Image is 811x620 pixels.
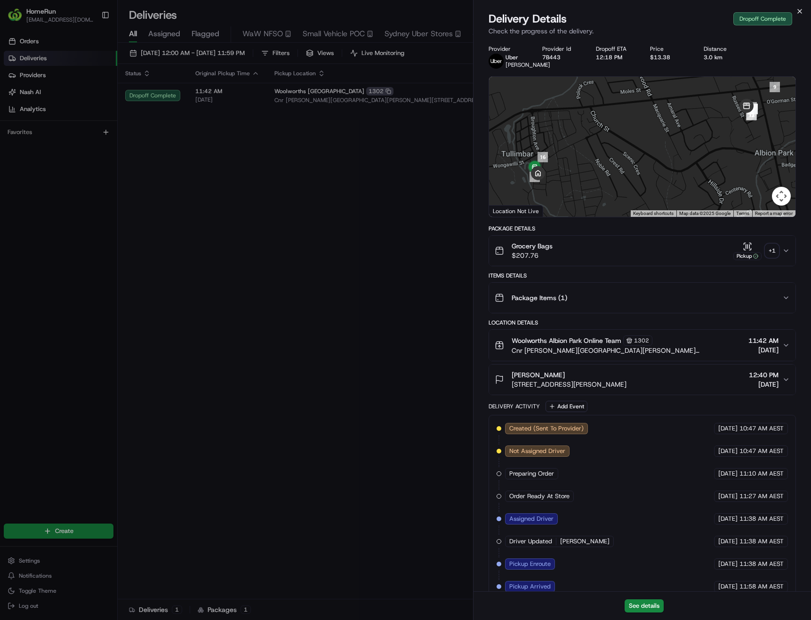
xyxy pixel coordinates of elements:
div: Location Not Live [489,205,543,217]
div: 17 [530,172,540,182]
button: Add Event [546,401,587,412]
div: 12:18 PM [596,54,634,61]
span: 10:47 AM AEST [739,447,784,455]
div: 15 [747,102,757,112]
button: [PERSON_NAME][STREET_ADDRESS][PERSON_NAME]12:40 PM[DATE] [489,365,795,395]
a: Report a map error [755,211,793,216]
div: 3.0 km [704,54,742,61]
span: [DATE] [748,345,779,355]
div: Items Details [489,272,796,279]
span: 11:58 AM AEST [739,582,784,591]
div: Distance [704,45,742,53]
span: Pickup Arrived [509,582,551,591]
span: Cnr [PERSON_NAME][GEOGRAPHIC_DATA][PERSON_NAME][STREET_ADDRESS][GEOGRAPHIC_DATA] [512,346,745,355]
div: Location Details [489,319,796,326]
span: [DATE] [718,469,738,478]
a: Open this area in Google Maps (opens a new window) [491,205,522,217]
span: 11:38 AM AEST [739,515,784,523]
div: Price [650,45,689,53]
span: Map data ©2025 Google [679,211,731,216]
div: Provider [489,45,527,53]
span: Woolworths Albion Park Online Team [512,336,621,345]
span: [DATE] [718,447,738,455]
span: [DATE] [718,560,738,568]
span: 11:38 AM AEST [739,537,784,546]
button: Pickup [733,242,762,260]
span: Uber [506,54,518,61]
button: Grocery Bags$207.76Pickup+1 [489,236,795,266]
span: [DATE] [718,492,738,501]
span: [PERSON_NAME] [512,370,565,380]
span: Created (Sent To Provider) [509,424,584,433]
p: Check the progress of the delivery. [489,26,796,36]
span: 11:38 AM AEST [739,560,784,568]
span: 11:42 AM [748,336,779,345]
span: 11:27 AM AEST [739,492,784,501]
span: [DATE] [718,537,738,546]
div: Dropoff ETA [596,45,634,53]
span: Package Items ( 1 ) [512,293,567,302]
span: [DATE] [718,582,738,591]
span: 10:47 AM AEST [739,424,784,433]
div: 12 [747,110,757,120]
div: 13 [746,110,756,120]
span: Driver Updated [509,537,552,546]
span: Preparing Order [509,469,554,478]
img: uber-new-logo.jpeg [489,54,504,69]
div: 14 [747,104,758,114]
span: [DATE] [718,424,738,433]
div: 16 [538,152,548,162]
button: Pickup+1 [733,242,779,260]
span: Delivery Details [489,11,567,26]
span: 12:40 PM [749,370,779,380]
div: 11 [747,103,758,114]
div: $13.38 [650,54,689,61]
div: Provider Id [542,45,581,53]
span: Grocery Bags [512,241,553,251]
span: [DATE] [749,380,779,389]
span: 11:10 AM AEST [739,469,784,478]
button: Package Items (1) [489,283,795,313]
span: Pickup Enroute [509,560,551,568]
span: Assigned Driver [509,515,554,523]
span: 1302 [634,337,649,344]
div: Pickup [733,252,762,260]
button: Woolworths Albion Park Online Team1302Cnr [PERSON_NAME][GEOGRAPHIC_DATA][PERSON_NAME][STREET_ADDR... [489,330,795,361]
span: [PERSON_NAME] [506,61,550,69]
span: [PERSON_NAME] [560,537,610,546]
span: Not Assigned Driver [509,447,565,455]
img: Google [491,205,522,217]
button: Keyboard shortcuts [633,210,674,217]
button: Map camera controls [772,187,791,206]
span: Order Ready At Store [509,492,570,501]
button: See details [625,599,664,612]
a: Terms [736,211,749,216]
div: + 1 [765,244,779,257]
div: Delivery Activity [489,403,540,410]
div: 9 [770,82,780,92]
span: $207.76 [512,251,553,260]
div: Package Details [489,225,796,232]
button: 7B443 [542,54,561,61]
span: [STREET_ADDRESS][PERSON_NAME] [512,380,626,389]
span: [DATE] [718,515,738,523]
